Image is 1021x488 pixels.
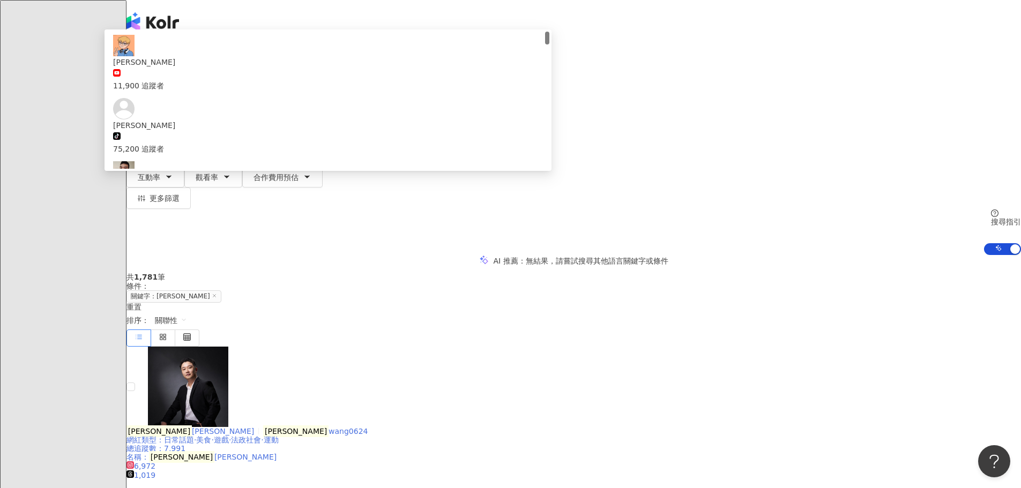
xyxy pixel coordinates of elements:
iframe: Help Scout Beacon - Open [978,445,1010,477]
span: 1,019 [126,471,155,479]
mark: [PERSON_NAME] [263,425,329,437]
button: 互動率 [126,166,184,187]
span: [PERSON_NAME] [214,453,277,461]
span: 觀看率 [196,173,218,182]
img: logo [126,12,179,32]
button: 合作費用預估 [242,166,323,187]
img: KOL Avatar [113,98,135,119]
span: 名稱 ： [126,451,277,463]
div: 排序： [126,311,1021,329]
div: AI 推薦 ： [493,257,668,265]
img: KOL Avatar [113,161,135,183]
span: · [194,436,196,444]
span: 1,781 [134,273,158,281]
div: [PERSON_NAME] [113,56,543,68]
span: 條件 ： [126,282,149,290]
span: 合作費用預估 [254,173,299,182]
span: 關聯性 [155,312,187,329]
div: 總追蹤數 ： 7,991 [126,444,1021,453]
img: KOL Avatar [148,347,228,427]
span: 遊戲 [214,436,229,444]
span: · [229,436,231,444]
span: wang0624 [329,427,368,436]
span: 美食 [196,436,211,444]
button: 更多篩選 [126,187,191,209]
span: 更多篩選 [150,194,180,202]
button: 觀看率 [184,166,242,187]
mark: [PERSON_NAME] [126,425,192,437]
div: 11,900 追蹤者 [113,80,543,92]
img: KOL Avatar [113,35,135,56]
span: question-circle [991,209,998,217]
span: [PERSON_NAME] [192,427,254,436]
div: 台灣 [126,72,1021,80]
span: · [211,436,213,444]
div: 網紅類型 ： [126,436,1021,444]
div: 重置 [126,303,1021,311]
span: 法政社會 [231,436,261,444]
div: 共 筆 [126,273,1021,281]
div: 75,200 追蹤者 [113,143,543,155]
span: · [261,436,263,444]
mark: [PERSON_NAME] [149,451,214,463]
span: 互動率 [138,173,160,182]
span: 6,972 [126,462,155,470]
span: 運動 [264,436,279,444]
span: 日常話題 [164,436,194,444]
span: 無結果，請嘗試搜尋其他語言關鍵字或條件 [526,257,668,265]
span: 關鍵字：[PERSON_NAME] [126,290,221,303]
div: 搜尋指引 [991,217,1021,226]
div: [PERSON_NAME] [113,119,543,131]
